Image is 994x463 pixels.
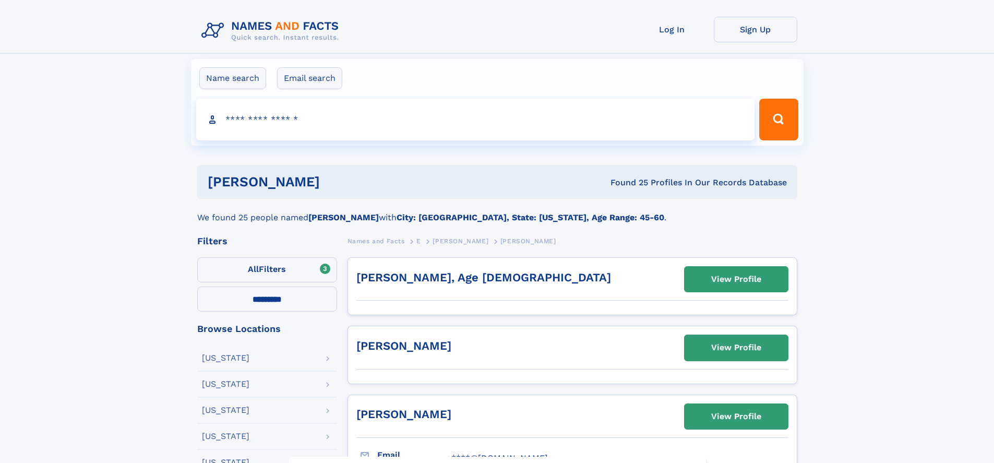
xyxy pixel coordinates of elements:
div: Found 25 Profiles In Our Records Database [465,177,787,188]
input: search input [196,99,755,140]
div: Filters [197,236,337,246]
a: Sign Up [714,17,797,42]
a: [PERSON_NAME] [356,408,451,421]
button: Search Button [759,99,798,140]
div: Browse Locations [197,324,337,334]
a: Names and Facts [348,234,405,247]
a: View Profile [685,404,788,429]
label: Filters [197,257,337,282]
b: City: [GEOGRAPHIC_DATA], State: [US_STATE], Age Range: 45-60 [397,212,664,222]
a: View Profile [685,335,788,360]
span: E [416,238,421,245]
div: View Profile [711,405,761,429]
div: View Profile [711,267,761,291]
img: Logo Names and Facts [197,17,348,45]
div: [US_STATE] [202,406,249,414]
a: [PERSON_NAME] [433,234,488,247]
a: Log In [630,17,714,42]
span: [PERSON_NAME] [433,238,488,245]
span: All [248,264,259,274]
span: [PERSON_NAME] [500,238,556,245]
a: View Profile [685,267,788,292]
a: E [416,234,421,247]
a: [PERSON_NAME] [356,339,451,352]
label: Email search [277,67,342,89]
div: View Profile [711,336,761,360]
div: [US_STATE] [202,380,249,388]
div: We found 25 people named with . [197,199,797,224]
a: [PERSON_NAME], Age [DEMOGRAPHIC_DATA] [356,271,611,284]
b: [PERSON_NAME] [308,212,379,222]
label: Name search [199,67,266,89]
div: [US_STATE] [202,354,249,362]
h1: [PERSON_NAME] [208,175,465,188]
div: [US_STATE] [202,432,249,441]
